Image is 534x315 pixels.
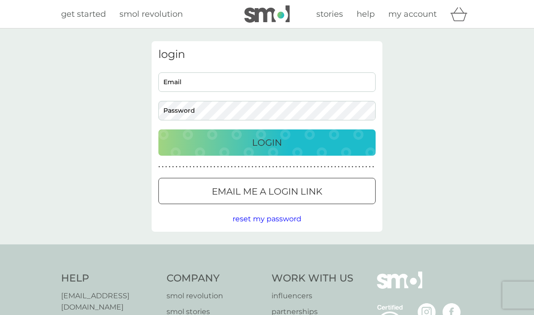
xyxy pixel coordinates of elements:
a: [EMAIL_ADDRESS][DOMAIN_NAME] [61,290,157,313]
p: Email me a login link [212,184,322,199]
img: smol [244,5,290,23]
p: ● [158,165,160,169]
p: ● [214,165,215,169]
p: ● [172,165,174,169]
p: ● [262,165,264,169]
p: ● [328,165,329,169]
p: ● [200,165,202,169]
p: ● [345,165,347,169]
p: ● [362,165,364,169]
h3: login [158,48,376,61]
h4: Company [167,272,263,286]
p: ● [207,165,209,169]
p: ● [352,165,353,169]
p: ● [296,165,298,169]
h4: Help [61,272,157,286]
p: ● [176,165,177,169]
p: ● [276,165,277,169]
p: ● [190,165,191,169]
p: ● [179,165,181,169]
a: influencers [272,290,353,302]
div: basket [450,5,473,23]
p: ● [252,165,253,169]
p: ● [341,165,343,169]
a: smol revolution [119,8,183,21]
span: stories [316,9,343,19]
p: ● [331,165,333,169]
p: ● [372,165,374,169]
p: ● [196,165,198,169]
p: ● [169,165,171,169]
p: ● [234,165,236,169]
a: stories [316,8,343,21]
p: ● [238,165,239,169]
p: ● [210,165,212,169]
p: ● [258,165,260,169]
p: ● [369,165,371,169]
p: ● [265,165,267,169]
img: smol [377,272,422,302]
p: ● [293,165,295,169]
p: ● [320,165,322,169]
p: ● [220,165,222,169]
p: ● [283,165,285,169]
p: ● [338,165,340,169]
button: reset my password [233,213,301,225]
p: ● [314,165,315,169]
p: ● [366,165,367,169]
p: ● [241,165,243,169]
p: ● [348,165,350,169]
p: Login [252,135,282,150]
span: my account [388,9,437,19]
h4: Work With Us [272,272,353,286]
p: ● [290,165,291,169]
p: ● [255,165,257,169]
p: ● [248,165,250,169]
p: ● [165,165,167,169]
p: ● [355,165,357,169]
p: ● [269,165,271,169]
p: ● [182,165,184,169]
p: ● [300,165,302,169]
button: Login [158,129,376,156]
p: ● [307,165,309,169]
p: ● [358,165,360,169]
p: ● [231,165,233,169]
p: ● [324,165,326,169]
p: ● [193,165,195,169]
p: ● [317,165,319,169]
a: smol revolution [167,290,263,302]
p: ● [279,165,281,169]
span: reset my password [233,215,301,223]
p: ● [228,165,229,169]
span: get started [61,9,106,19]
p: ● [310,165,312,169]
p: ● [203,165,205,169]
p: ● [217,165,219,169]
span: smol revolution [119,9,183,19]
span: help [357,9,375,19]
button: Email me a login link [158,178,376,204]
p: ● [245,165,247,169]
a: help [357,8,375,21]
p: ● [303,165,305,169]
p: ● [186,165,188,169]
p: ● [224,165,226,169]
a: my account [388,8,437,21]
p: ● [162,165,164,169]
p: ● [286,165,288,169]
p: ● [272,165,274,169]
p: ● [334,165,336,169]
a: get started [61,8,106,21]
